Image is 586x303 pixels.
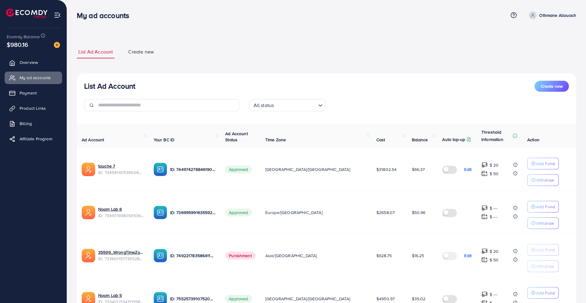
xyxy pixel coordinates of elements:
[54,42,60,48] img: image
[376,166,397,172] span: $31802.54
[82,137,104,143] span: Ad Account
[526,11,576,19] a: Othmane Allouach
[490,170,499,177] p: $ 50
[527,201,559,212] button: Add Fund
[170,166,216,173] p: ID: 7449742788461903889
[225,252,256,260] span: Punishment
[5,102,62,114] a: Product Links
[276,100,315,110] input: Search for option
[376,296,395,302] span: $4950.97
[98,249,144,255] a: 35599_WrongTimeZone
[5,133,62,145] a: Affiliate Program
[265,296,350,302] span: [GEOGRAPHIC_DATA]/[GEOGRAPHIC_DATA]
[98,206,144,219] div: <span class='underline'>Noom Lab 6</span></br>7344176980935360513
[541,83,563,89] span: Create new
[82,206,95,219] img: ic-ads-acc.e4c84228.svg
[249,99,326,111] div: Search for option
[490,213,497,220] p: $ ---
[490,256,499,264] p: $ 50
[412,296,426,302] span: $35.02
[412,253,424,259] span: $16.25
[527,174,559,186] button: Withdraw
[5,56,62,68] a: Overview
[527,244,559,256] button: Add Fund
[412,137,428,143] span: Balance
[98,163,144,176] div: <span class='underline'>touche 7</span></br>7345414053650628609
[225,165,252,173] span: Approved
[535,81,569,92] button: Create new
[527,137,539,143] span: Action
[82,163,95,176] img: ic-ads-acc.e4c84228.svg
[98,256,144,262] span: ID: 7336011577365282818
[481,248,488,254] img: top-up amount
[84,82,135,91] h3: List Ad Account
[265,209,323,216] span: Europe/[GEOGRAPHIC_DATA]
[481,205,488,211] img: top-up amount
[539,12,576,19] p: Othmane Allouach
[154,163,167,176] img: ic-ba-acc.ded83a64.svg
[481,128,511,143] p: Threshold information
[490,205,497,212] p: $ ---
[536,246,555,253] p: Add Fund
[98,206,122,212] a: Noom Lab 6
[536,203,555,210] p: Add Fund
[376,253,392,259] span: $928.75
[527,217,559,229] button: Withdraw
[376,137,385,143] span: Cost
[5,72,62,84] a: My ad accounts
[128,48,154,55] span: Create new
[265,166,350,172] span: [GEOGRAPHIC_DATA]/[GEOGRAPHIC_DATA]
[98,163,115,169] a: touche 7
[225,295,252,303] span: Approved
[536,263,554,270] p: Withdraw
[481,291,488,297] img: top-up amount
[6,9,47,18] img: logo
[481,257,488,263] img: top-up amount
[490,248,499,255] p: $ 20
[170,209,216,216] p: ID: 7369959916355928081
[252,101,275,110] span: All status
[536,289,555,297] p: Add Fund
[225,209,252,216] span: Approved
[442,136,465,143] p: Auto top-up
[98,292,122,298] a: Noom Lab 5
[54,12,61,19] img: menu
[20,75,51,81] span: My ad accounts
[154,137,175,143] span: Your BC ID
[527,158,559,169] button: Add Fund
[20,120,32,127] span: Billing
[154,206,167,219] img: ic-ba-acc.ded83a64.svg
[82,249,95,262] img: ic-ads-acc.e4c84228.svg
[265,137,286,143] span: Time Zone
[481,162,488,168] img: top-up amount
[464,166,472,173] p: Edit
[412,209,426,216] span: $50.96
[490,161,499,169] p: $ 20
[464,252,472,259] p: Edit
[98,249,144,262] div: <span class='underline'>35599_WrongTimeZone</span></br>7336011577365282818
[20,105,46,111] span: Product Links
[490,291,497,298] p: $ ---
[225,131,248,143] span: Ad Account Status
[98,169,144,176] span: ID: 7345414053650628609
[170,252,216,259] p: ID: 7492217835864113153
[78,48,113,55] span: List Ad Account
[20,90,37,96] span: Payment
[481,213,488,220] img: top-up amount
[7,40,28,49] span: $980.16
[376,209,395,216] span: $2658.07
[5,117,62,130] a: Billing
[20,136,52,142] span: Affiliate Program
[20,59,38,65] span: Overview
[481,170,488,177] img: top-up amount
[5,87,62,99] a: Payment
[527,287,559,299] button: Add Fund
[536,160,555,167] p: Add Fund
[536,176,554,184] p: Withdraw
[77,11,134,20] h3: My ad accounts
[154,249,167,262] img: ic-ba-acc.ded83a64.svg
[412,166,425,172] span: $66.37
[265,253,317,259] span: Asia/[GEOGRAPHIC_DATA]
[527,261,559,272] button: Withdraw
